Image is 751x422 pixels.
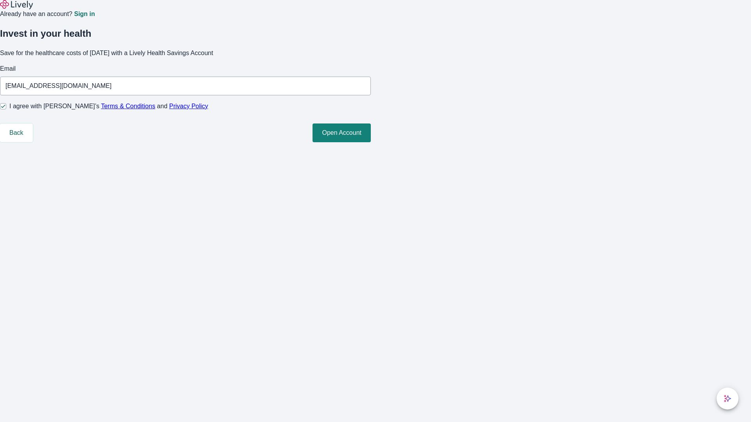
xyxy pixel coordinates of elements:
button: chat [717,388,738,409]
button: Open Account [313,123,371,142]
a: Terms & Conditions [101,103,155,109]
a: Sign in [74,11,95,17]
a: Privacy Policy [169,103,208,109]
svg: Lively AI Assistant [724,395,731,402]
span: I agree with [PERSON_NAME]’s and [9,102,208,111]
